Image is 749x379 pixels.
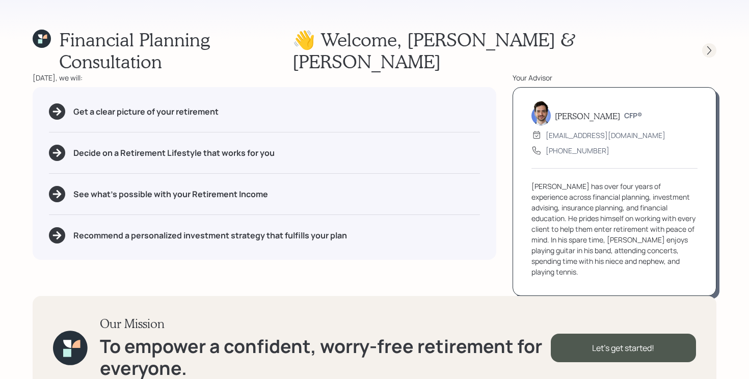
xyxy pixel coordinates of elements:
h5: Decide on a Retirement Lifestyle that works for you [73,148,275,158]
div: [DATE], we will: [33,72,496,83]
h1: To empower a confident, worry-free retirement for everyone. [100,335,551,379]
h5: Recommend a personalized investment strategy that fulfills your plan [73,231,347,240]
div: Let's get started! [551,334,696,362]
h6: CFP® [624,112,642,120]
h5: See what's possible with your Retirement Income [73,189,268,199]
div: [PHONE_NUMBER] [546,145,609,156]
div: [EMAIL_ADDRESS][DOMAIN_NAME] [546,130,665,141]
div: Your Advisor [513,72,716,83]
h1: 👋 Welcome , [PERSON_NAME] & [PERSON_NAME] [292,29,684,72]
h5: Get a clear picture of your retirement [73,107,219,117]
h3: Our Mission [100,316,551,331]
img: jonah-coleman-headshot.png [531,101,551,125]
h1: Financial Planning Consultation [59,29,292,72]
h5: [PERSON_NAME] [555,111,620,121]
div: [PERSON_NAME] has over four years of experience across financial planning, investment advising, i... [531,181,698,277]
